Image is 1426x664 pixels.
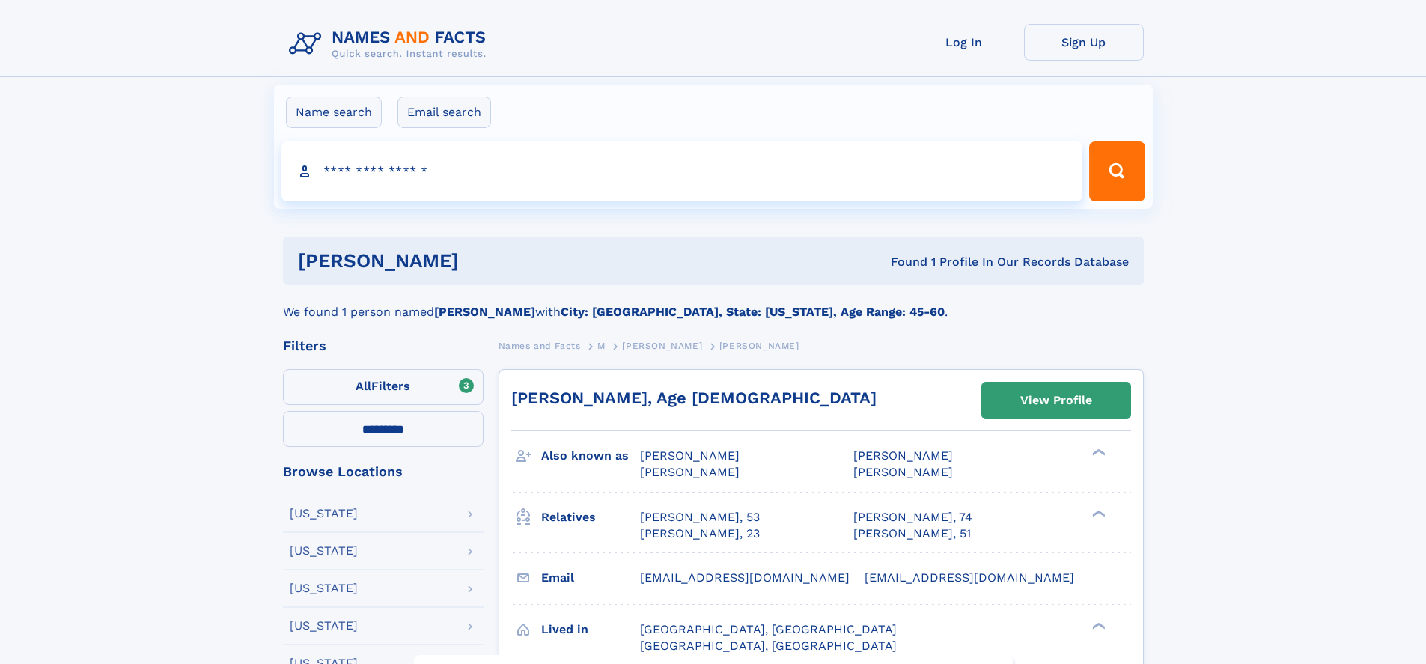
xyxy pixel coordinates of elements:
[640,448,740,463] span: [PERSON_NAME]
[640,465,740,479] span: [PERSON_NAME]
[1088,508,1106,518] div: ❯
[283,465,484,478] div: Browse Locations
[622,336,702,355] a: [PERSON_NAME]
[719,341,799,351] span: [PERSON_NAME]
[640,622,897,636] span: [GEOGRAPHIC_DATA], [GEOGRAPHIC_DATA]
[853,465,953,479] span: [PERSON_NAME]
[541,617,640,642] h3: Lived in
[1020,383,1092,418] div: View Profile
[286,97,382,128] label: Name search
[597,336,606,355] a: M
[541,565,640,591] h3: Email
[541,505,640,530] h3: Relatives
[290,508,358,520] div: [US_STATE]
[283,339,484,353] div: Filters
[397,97,491,128] label: Email search
[640,639,897,653] span: [GEOGRAPHIC_DATA], [GEOGRAPHIC_DATA]
[511,389,877,407] a: [PERSON_NAME], Age [DEMOGRAPHIC_DATA]
[561,305,945,319] b: City: [GEOGRAPHIC_DATA], State: [US_STATE], Age Range: 45-60
[982,383,1130,418] a: View Profile
[640,509,760,526] a: [PERSON_NAME], 53
[1089,141,1145,201] button: Search Button
[640,526,760,542] a: [PERSON_NAME], 23
[622,341,702,351] span: [PERSON_NAME]
[434,305,535,319] b: [PERSON_NAME]
[904,24,1024,61] a: Log In
[298,252,675,270] h1: [PERSON_NAME]
[290,582,358,594] div: [US_STATE]
[865,570,1074,585] span: [EMAIL_ADDRESS][DOMAIN_NAME]
[853,448,953,463] span: [PERSON_NAME]
[290,545,358,557] div: [US_STATE]
[290,620,358,632] div: [US_STATE]
[674,254,1129,270] div: Found 1 Profile In Our Records Database
[1088,621,1106,630] div: ❯
[283,369,484,405] label: Filters
[1088,448,1106,457] div: ❯
[853,509,972,526] a: [PERSON_NAME], 74
[853,526,971,542] a: [PERSON_NAME], 51
[1024,24,1144,61] a: Sign Up
[541,443,640,469] h3: Also known as
[356,379,371,393] span: All
[283,285,1144,321] div: We found 1 person named with .
[499,336,581,355] a: Names and Facts
[281,141,1083,201] input: search input
[640,570,850,585] span: [EMAIL_ADDRESS][DOMAIN_NAME]
[283,24,499,64] img: Logo Names and Facts
[597,341,606,351] span: M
